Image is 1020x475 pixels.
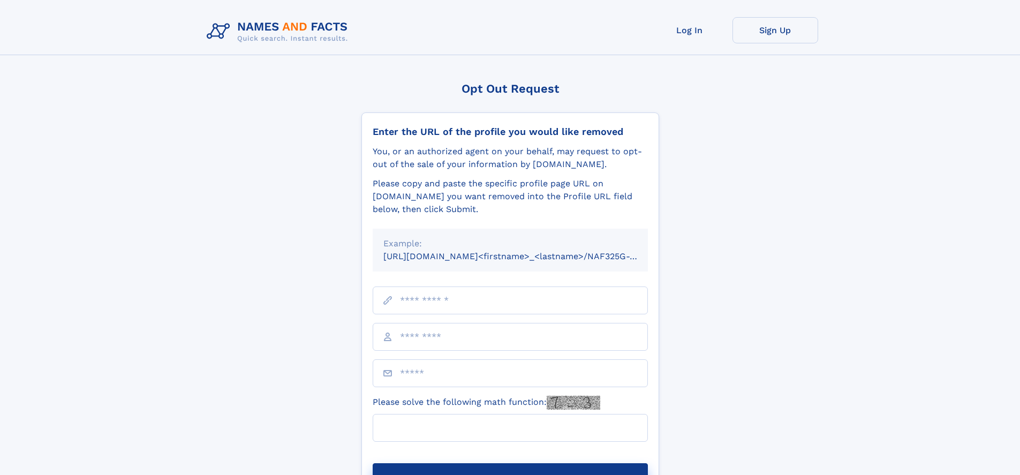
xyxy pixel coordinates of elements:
[383,251,668,261] small: [URL][DOMAIN_NAME]<firstname>_<lastname>/NAF325G-xxxxxxxx
[383,237,637,250] div: Example:
[361,82,659,95] div: Opt Out Request
[732,17,818,43] a: Sign Up
[202,17,357,46] img: Logo Names and Facts
[373,177,648,216] div: Please copy and paste the specific profile page URL on [DOMAIN_NAME] you want removed into the Pr...
[373,396,600,410] label: Please solve the following math function:
[373,145,648,171] div: You, or an authorized agent on your behalf, may request to opt-out of the sale of your informatio...
[647,17,732,43] a: Log In
[373,126,648,138] div: Enter the URL of the profile you would like removed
